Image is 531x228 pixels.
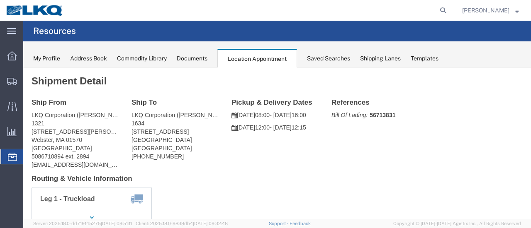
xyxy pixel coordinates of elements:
[411,54,438,63] div: Templates
[462,5,519,15] button: [PERSON_NAME]
[462,6,509,15] span: Sopha Sam
[193,221,228,226] span: [DATE] 09:32:48
[307,54,350,63] div: Saved Searches
[6,4,64,17] img: logo
[217,49,297,68] div: Location Appointment
[177,54,207,63] div: Documents
[269,221,290,226] a: Support
[23,67,531,219] iframe: FS Legacy Container
[33,21,76,41] h4: Resources
[117,54,167,63] div: Commodity Library
[393,220,521,227] span: Copyright © [DATE]-[DATE] Agistix Inc., All Rights Reserved
[33,221,132,226] span: Server: 2025.18.0-dd719145275
[360,54,401,63] div: Shipping Lanes
[101,221,132,226] span: [DATE] 09:51:11
[136,221,228,226] span: Client: 2025.18.0-9839db4
[33,54,60,63] div: My Profile
[290,221,311,226] a: Feedback
[70,54,107,63] div: Address Book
